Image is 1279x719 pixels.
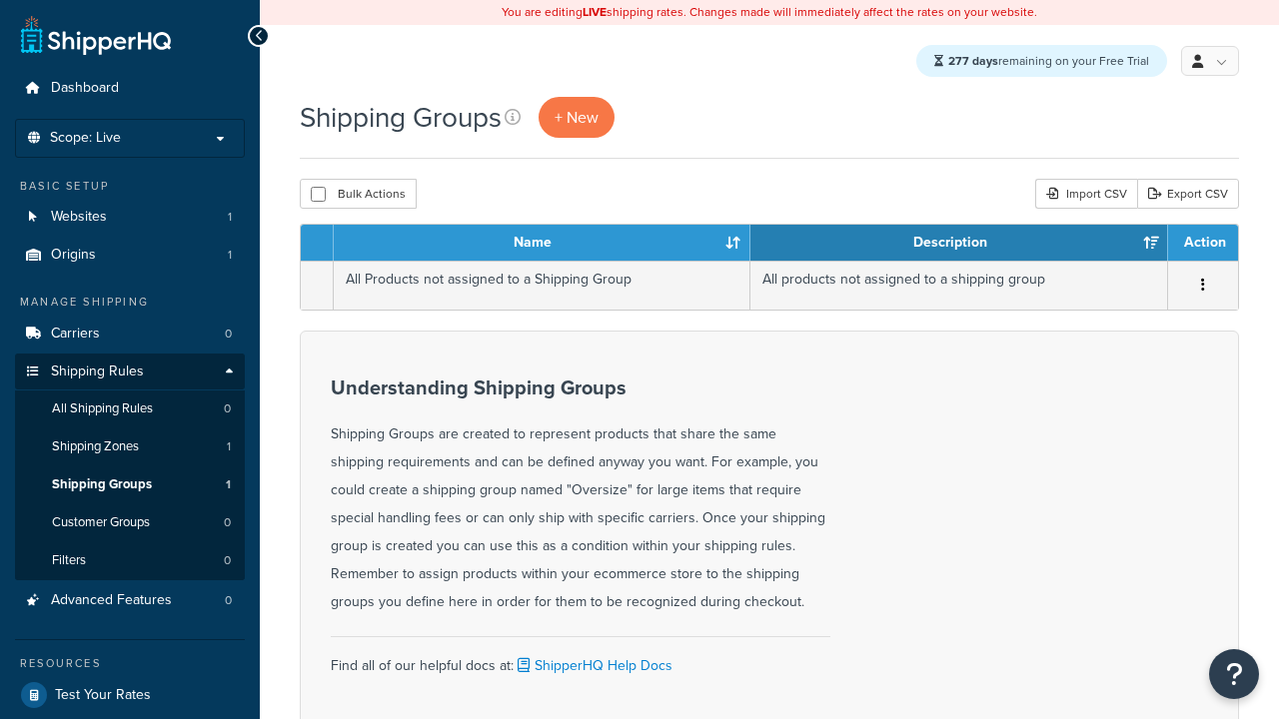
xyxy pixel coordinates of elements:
[916,45,1167,77] div: remaining on your Free Trial
[15,542,245,579] a: Filters 0
[51,209,107,226] span: Websites
[300,179,417,209] button: Bulk Actions
[227,438,231,455] span: 1
[15,70,245,107] a: Dashboard
[514,655,672,676] a: ShipperHQ Help Docs
[52,552,86,569] span: Filters
[51,80,119,97] span: Dashboard
[15,428,245,465] li: Shipping Zones
[51,326,100,343] span: Carriers
[331,376,830,398] h3: Understanding Shipping Groups
[15,428,245,465] a: Shipping Zones 1
[51,363,144,380] span: Shipping Rules
[15,178,245,195] div: Basic Setup
[948,52,998,70] strong: 277 days
[15,237,245,274] li: Origins
[51,247,96,264] span: Origins
[228,247,232,264] span: 1
[750,225,1168,261] th: Description: activate to sort column ascending
[15,466,245,503] a: Shipping Groups 1
[583,3,607,21] b: LIVE
[225,326,232,343] span: 0
[331,636,830,680] div: Find all of our helpful docs at:
[15,504,245,541] a: Customer Groups 0
[15,655,245,672] div: Resources
[1209,649,1259,699] button: Open Resource Center
[15,199,245,236] li: Websites
[224,400,231,417] span: 0
[300,98,502,137] h1: Shipping Groups
[15,582,245,619] li: Advanced Features
[1035,179,1137,209] div: Import CSV
[52,476,152,493] span: Shipping Groups
[15,294,245,311] div: Manage Shipping
[52,438,139,455] span: Shipping Zones
[224,514,231,531] span: 0
[15,199,245,236] a: Websites 1
[539,97,615,138] a: + New
[51,592,172,609] span: Advanced Features
[55,687,151,704] span: Test Your Rates
[228,209,232,226] span: 1
[224,552,231,569] span: 0
[15,354,245,390] a: Shipping Rules
[555,106,599,129] span: + New
[15,316,245,353] li: Carriers
[331,376,830,616] div: Shipping Groups are created to represent products that share the same shipping requirements and c...
[15,354,245,581] li: Shipping Rules
[21,15,171,55] a: ShipperHQ Home
[15,466,245,503] li: Shipping Groups
[225,592,232,609] span: 0
[15,582,245,619] a: Advanced Features 0
[1137,179,1239,209] a: Export CSV
[15,504,245,541] li: Customer Groups
[750,261,1168,310] td: All products not assigned to a shipping group
[15,390,245,427] li: All Shipping Rules
[15,316,245,353] a: Carriers 0
[15,542,245,579] li: Filters
[52,514,150,531] span: Customer Groups
[226,476,231,493] span: 1
[15,390,245,427] a: All Shipping Rules 0
[15,237,245,274] a: Origins 1
[334,261,750,310] td: All Products not assigned to a Shipping Group
[1168,225,1238,261] th: Action
[15,677,245,713] a: Test Your Rates
[50,130,121,147] span: Scope: Live
[52,400,153,417] span: All Shipping Rules
[334,225,750,261] th: Name: activate to sort column ascending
